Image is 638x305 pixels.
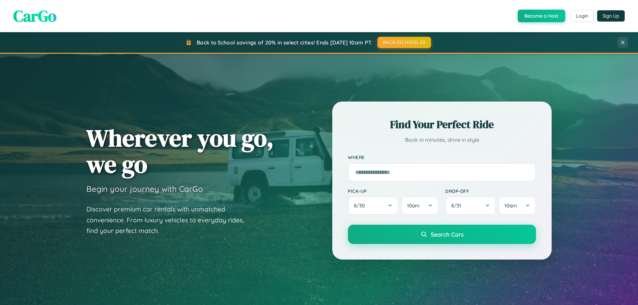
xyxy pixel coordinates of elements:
button: 10am [498,196,536,215]
span: 10am [407,202,420,209]
span: 10am [504,202,517,209]
span: CarGo [13,5,56,27]
p: Book in minutes, drive in style [348,135,536,145]
button: Sign Up [597,10,625,22]
button: Login [570,10,594,22]
button: 10am [401,196,439,215]
button: Become a Host [518,10,565,22]
label: Drop-off [445,188,536,194]
span: Back to School savings of 20% in select cities! Ends [DATE] 10am PT. [197,39,372,46]
button: 8/30 [348,196,398,215]
span: 8 / 30 [354,202,368,209]
span: Search Cars [431,231,464,238]
button: Search Cars [348,225,536,244]
p: Discover premium car rentals with unmatched convenience. From luxury vehicles to everyday rides, ... [86,204,253,236]
span: 8 / 31 [451,202,465,209]
label: Where [348,155,536,160]
h2: Find Your Perfect Ride [348,117,536,132]
h1: Wherever you go, we go [86,125,274,177]
label: Pick-up [348,188,439,194]
button: BACK2SCHOOL20 [377,37,431,48]
button: 8/31 [445,196,496,215]
h3: Begin your journey with CarGo [86,184,203,194]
